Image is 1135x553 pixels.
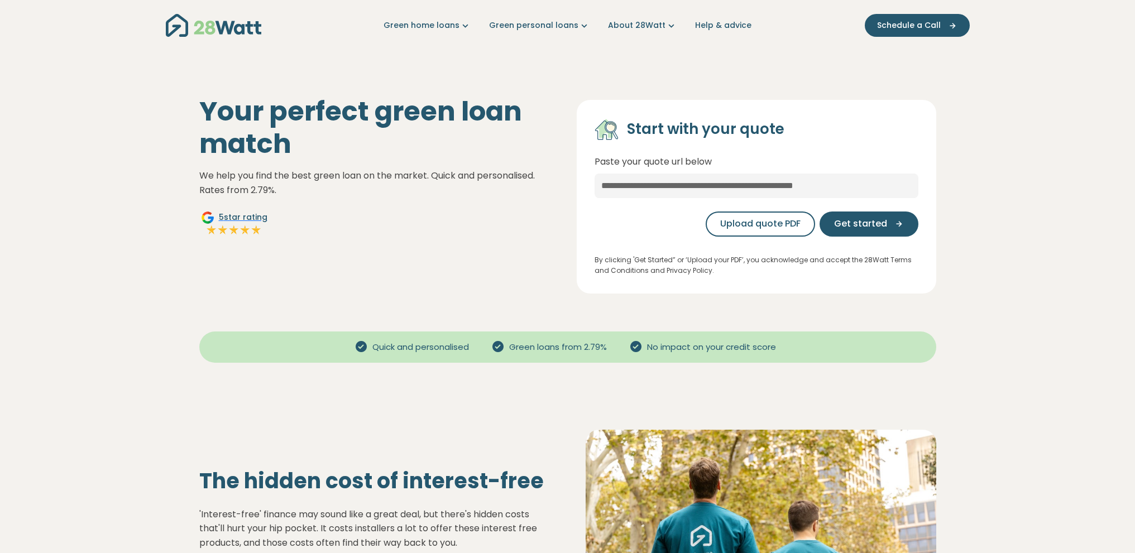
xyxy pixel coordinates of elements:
img: Full star [217,224,228,235]
button: Get started [820,211,918,237]
p: By clicking 'Get Started” or ‘Upload your PDF’, you acknowledge and accept the 28Watt Terms and C... [595,254,918,276]
span: Upload quote PDF [720,217,801,230]
span: Schedule a Call [877,20,941,31]
h4: Start with your quote [627,120,784,139]
button: Schedule a Call [865,14,970,37]
img: Full star [228,224,240,235]
a: Green home loans [384,20,471,31]
span: Get started [834,217,887,230]
a: About 28Watt [608,20,677,31]
h2: The hidden cost of interest-free [199,468,550,494]
span: No impact on your credit score [643,341,780,354]
a: Google5star ratingFull starFull starFull starFull starFull star [199,211,269,238]
span: 5 star rating [219,211,267,223]
h1: Your perfect green loan match [199,95,559,160]
img: 28Watt [166,14,261,37]
img: Full star [206,224,217,235]
a: Help & advice [695,20,751,31]
span: Quick and personalised [368,341,473,354]
img: Google [201,211,214,224]
img: Full star [251,224,262,235]
span: Green loans from 2.79% [505,341,611,354]
button: Upload quote PDF [706,211,815,237]
img: Full star [240,224,251,235]
a: Green personal loans [489,20,590,31]
p: Paste your quote url below [595,155,918,169]
nav: Main navigation [166,11,970,40]
p: We help you find the best green loan on the market. Quick and personalised. Rates from 2.79%. [199,169,559,197]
